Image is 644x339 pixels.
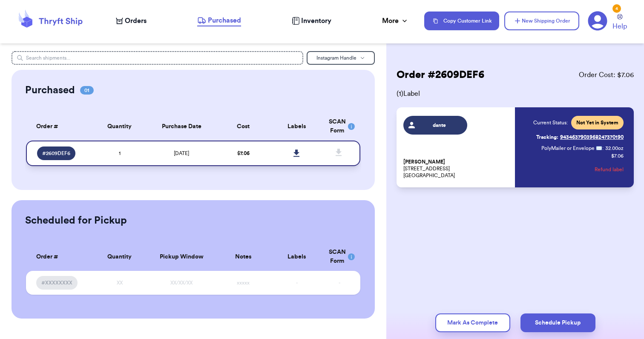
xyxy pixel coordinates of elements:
[520,313,595,332] button: Schedule Pickup
[217,243,270,271] th: Notes
[147,243,217,271] th: Pickup Window
[42,150,70,157] span: # 2609DEF6
[237,151,250,156] span: $ 7.06
[339,280,340,285] span: -
[576,119,618,126] span: Not Yet in System
[174,151,189,156] span: [DATE]
[612,4,621,13] div: 4
[296,280,298,285] span: -
[579,70,634,80] span: Order Cost: $ 7.06
[11,51,303,65] input: Search shipments...
[536,130,624,144] a: Tracking:9434637903968247370190
[307,51,375,65] button: Instagram Handle
[435,313,510,332] button: Mark As Complete
[424,11,499,30] button: Copy Customer Link
[602,145,604,152] span: :
[397,68,484,82] h2: Order # 2609DEF6
[397,89,634,99] span: ( 1 ) Label
[612,21,627,32] span: Help
[329,118,350,135] div: SCAN Form
[403,158,510,179] p: [STREET_ADDRESS] [GEOGRAPHIC_DATA]
[612,14,627,32] a: Help
[26,112,93,141] th: Order #
[595,160,624,179] button: Refund label
[93,112,147,141] th: Quantity
[301,16,331,26] span: Inventory
[536,134,558,141] span: Tracking:
[116,16,147,26] a: Orders
[125,16,147,26] span: Orders
[25,214,127,227] h2: Scheduled for Pickup
[147,112,217,141] th: Purchase Date
[382,16,409,26] div: More
[41,279,72,286] span: #XXXXXXXX
[270,243,324,271] th: Labels
[611,152,624,159] p: $ 7.06
[26,243,93,271] th: Order #
[292,16,331,26] a: Inventory
[329,248,350,266] div: SCAN Form
[208,15,241,26] span: Purchased
[541,146,602,151] span: PolyMailer or Envelope ✉️
[119,151,121,156] span: 1
[316,55,356,60] span: Instagram Handle
[270,112,324,141] th: Labels
[419,122,460,129] span: dante
[533,119,568,126] span: Current Status:
[80,86,94,95] span: 01
[117,280,123,285] span: XX
[403,159,445,165] span: [PERSON_NAME]
[504,11,579,30] button: New Shipping Order
[170,280,193,285] span: XX/XX/XX
[197,15,241,26] a: Purchased
[237,280,250,285] span: xxxxx
[25,83,75,97] h2: Purchased
[588,11,607,31] a: 4
[605,145,624,152] span: 32.00 oz
[217,112,270,141] th: Cost
[93,243,147,271] th: Quantity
